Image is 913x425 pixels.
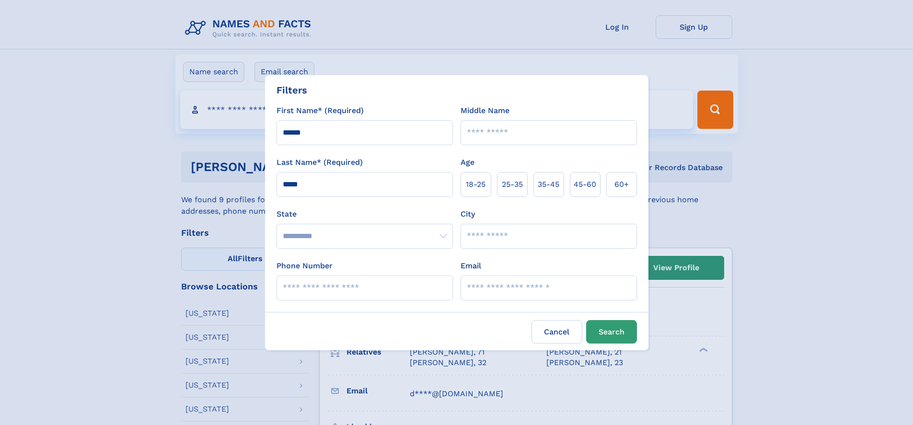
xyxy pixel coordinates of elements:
[461,260,481,272] label: Email
[277,208,453,220] label: State
[461,157,474,168] label: Age
[277,157,363,168] label: Last Name* (Required)
[277,105,364,116] label: First Name* (Required)
[586,320,637,344] button: Search
[532,320,582,344] label: Cancel
[574,179,596,190] span: 45‑60
[277,83,307,97] div: Filters
[466,179,485,190] span: 18‑25
[461,208,475,220] label: City
[614,179,629,190] span: 60+
[277,260,333,272] label: Phone Number
[538,179,559,190] span: 35‑45
[461,105,509,116] label: Middle Name
[502,179,523,190] span: 25‑35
